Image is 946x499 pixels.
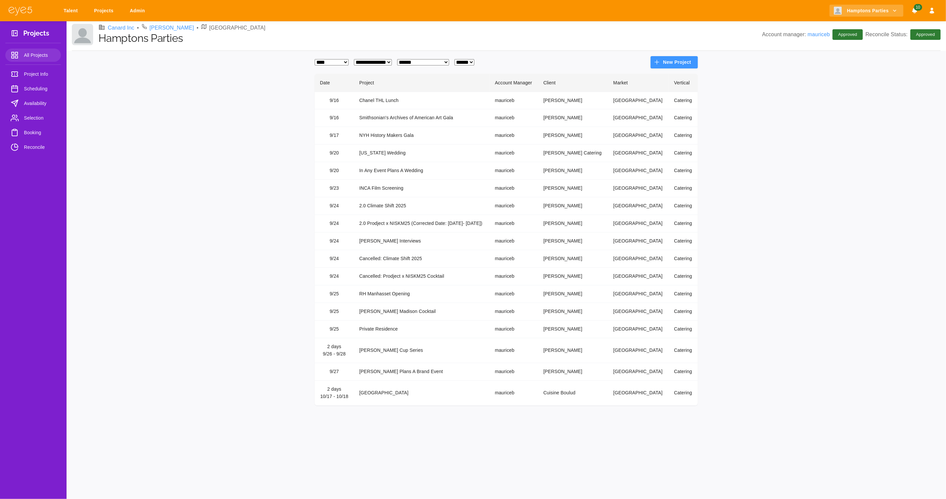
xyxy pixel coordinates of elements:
a: Scheduling [5,82,61,95]
td: Catering [669,380,698,405]
th: Client [538,74,608,92]
h1: Hamptons Parties [98,32,762,45]
td: Catering [669,363,698,381]
td: [PERSON_NAME] [538,250,608,268]
div: 9/24 [320,220,349,227]
li: • [137,24,139,32]
img: eye5 [8,6,33,16]
td: Private Residence [354,321,490,338]
td: [GEOGRAPHIC_DATA] [608,285,669,303]
td: mauriceb [490,92,538,109]
p: Reconcile Status: [866,29,941,40]
a: Selection [5,111,61,125]
td: [GEOGRAPHIC_DATA] [608,338,669,363]
span: Availability [24,99,56,107]
td: mauriceb [490,145,538,162]
a: Canard Inc [108,24,134,32]
td: mauriceb [490,338,538,363]
td: [GEOGRAPHIC_DATA] [608,197,669,215]
td: Smithsonian's Archives of American Art Gala [354,109,490,127]
td: [GEOGRAPHIC_DATA] [608,109,669,127]
th: Market [608,74,669,92]
td: Cuisine Boulud [538,380,608,405]
td: [PERSON_NAME] [538,197,608,215]
td: mauriceb [490,363,538,381]
button: Notifications [909,5,921,17]
td: [PERSON_NAME] [538,233,608,250]
td: Catering [669,250,698,268]
div: 9/20 [320,167,349,174]
td: mauriceb [490,250,538,268]
a: Admin [125,5,152,17]
span: Project Info [24,70,56,78]
td: mauriceb [490,215,538,233]
td: [GEOGRAPHIC_DATA] [354,380,490,405]
td: [GEOGRAPHIC_DATA] [608,92,669,109]
h3: Projects [23,29,49,40]
td: Catering [669,127,698,145]
a: Project Info [5,67,61,81]
div: 9/25 [320,326,349,333]
td: [GEOGRAPHIC_DATA] [608,162,669,180]
span: 10 [914,4,922,11]
td: [PERSON_NAME] [538,215,608,233]
span: Booking [24,129,56,137]
td: [PERSON_NAME] Interviews [354,233,490,250]
td: Catering [669,285,698,303]
a: Availability [5,97,61,110]
span: Scheduling [24,85,56,93]
div: 9/23 [320,185,349,192]
th: Project [354,74,490,92]
button: New Project [651,56,698,68]
td: Cancelled: Climate Shift 2025 [354,250,490,268]
td: Catering [669,162,698,180]
div: 2 days [320,343,349,350]
span: All Projects [24,51,56,59]
td: [GEOGRAPHIC_DATA] [608,233,669,250]
td: 2.0 Climate Shift 2025 [354,197,490,215]
td: mauriceb [490,268,538,285]
td: mauriceb [490,380,538,405]
td: 2.0 Prodject x NISKM25 (Corrected Date: [DATE]- [DATE]) [354,215,490,233]
td: [PERSON_NAME] Cup Series [354,338,490,363]
div: 9/24 [320,273,349,280]
td: [GEOGRAPHIC_DATA] [608,303,669,321]
div: 9/24 [320,238,349,245]
td: [GEOGRAPHIC_DATA] [608,363,669,381]
a: All Projects [5,49,61,62]
td: [GEOGRAPHIC_DATA] [608,268,669,285]
td: [PERSON_NAME] [538,127,608,145]
td: Catering [669,321,698,338]
td: mauriceb [490,180,538,197]
td: [PERSON_NAME] [538,303,608,321]
th: Vertical [669,74,698,92]
td: mauriceb [490,197,538,215]
td: RH Manhasset Opening [354,285,490,303]
td: Catering [669,92,698,109]
a: Projects [90,5,120,17]
div: 9/25 [320,290,349,298]
td: mauriceb [490,321,538,338]
div: 9/16 [320,97,349,104]
td: [GEOGRAPHIC_DATA] [608,380,669,405]
button: Hamptons Parties [830,5,903,17]
td: [PERSON_NAME] [538,268,608,285]
td: [US_STATE] Wedding [354,145,490,162]
td: [PERSON_NAME] [538,92,608,109]
td: [PERSON_NAME] [538,338,608,363]
div: 9/24 [320,202,349,210]
td: Catering [669,109,698,127]
td: mauriceb [490,285,538,303]
div: 9/16 [320,114,349,122]
td: Catering [669,180,698,197]
td: Catering [669,338,698,363]
td: mauriceb [490,109,538,127]
span: Selection [24,114,56,122]
a: Talent [59,5,84,17]
td: Catering [669,197,698,215]
td: [GEOGRAPHIC_DATA] [608,180,669,197]
div: 9/17 [320,132,349,139]
div: 2 days [320,386,349,393]
td: Catering [669,233,698,250]
td: mauriceb [490,303,538,321]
